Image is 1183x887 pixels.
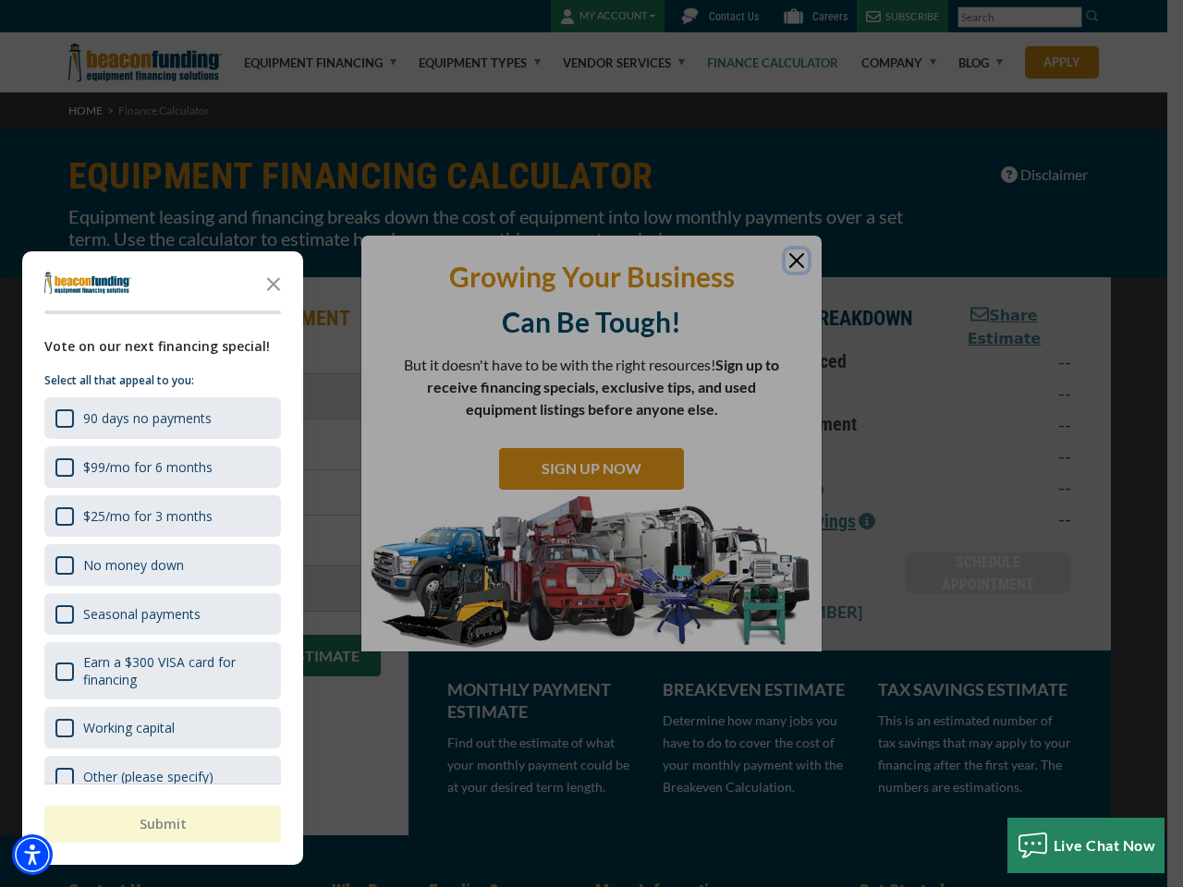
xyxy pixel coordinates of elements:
[44,756,281,797] div: Other (please specify)
[44,272,131,294] img: Company logo
[1007,818,1165,873] button: Live Chat Now
[44,544,281,586] div: No money down
[83,556,184,574] div: No money down
[255,264,292,301] button: Close the survey
[44,446,281,488] div: $99/mo for 6 months
[44,495,281,537] div: $25/mo for 3 months
[83,605,201,623] div: Seasonal payments
[83,409,212,427] div: 90 days no payments
[44,642,281,699] div: Earn a $300 VISA card for financing
[83,653,270,688] div: Earn a $300 VISA card for financing
[83,768,213,785] div: Other (please specify)
[1054,836,1156,854] span: Live Chat Now
[44,336,281,357] div: Vote on our next financing special!
[44,707,281,748] div: Working capital
[44,593,281,635] div: Seasonal payments
[22,251,303,865] div: Survey
[44,397,281,439] div: 90 days no payments
[12,834,53,875] div: Accessibility Menu
[83,507,213,525] div: $25/mo for 3 months
[83,458,213,476] div: $99/mo for 6 months
[44,806,281,843] button: Submit
[44,371,281,390] p: Select all that appeal to you:
[83,719,175,736] div: Working capital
